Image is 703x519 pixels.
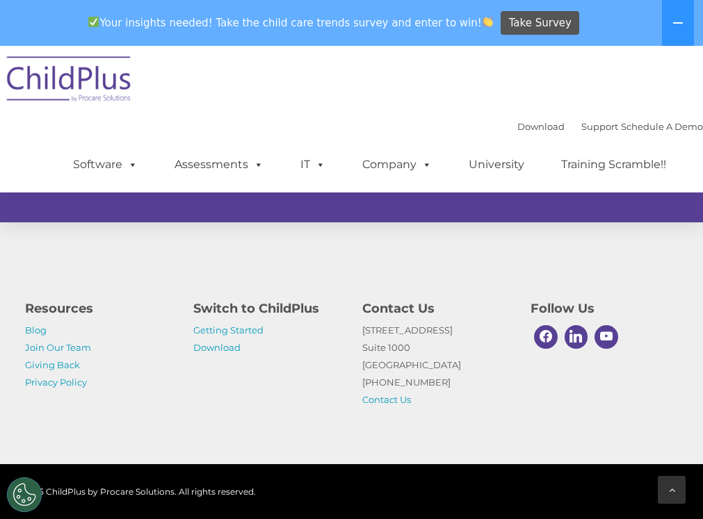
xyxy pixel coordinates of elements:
a: Getting Started [193,324,264,336]
a: Software [59,151,152,179]
a: Youtube [591,322,622,352]
a: University [455,151,538,179]
img: 👏 [483,17,493,27]
a: Join Our Team [25,342,91,353]
a: Training Scramble!! [547,151,680,179]
a: Schedule A Demo [621,121,703,132]
a: Company [348,151,446,179]
h4: Resources [25,299,173,318]
a: Assessments [161,151,277,179]
span: © 2025 ChildPlus by Procare Solutions. All rights reserved. [15,486,256,497]
a: Contact Us [362,394,411,405]
a: Linkedin [561,322,592,352]
h4: Switch to ChildPlus [193,299,341,318]
a: Download [193,342,241,353]
a: Take Survey [501,11,579,35]
span: Your insights needed! Take the child care trends survey and enter to win! [83,9,499,36]
a: Blog [25,324,47,336]
span: Take Survey [509,11,572,35]
font: | [517,121,703,132]
img: ✅ [88,17,99,27]
button: Cookies Settings [7,477,42,512]
a: Privacy Policy [25,377,87,388]
h4: Follow Us [531,299,679,318]
p: [STREET_ADDRESS] Suite 1000 [GEOGRAPHIC_DATA] [PHONE_NUMBER] [362,322,510,409]
a: Support [581,121,618,132]
a: Download [517,121,565,132]
a: IT [286,151,339,179]
a: Giving Back [25,359,80,370]
a: Facebook [531,322,561,352]
h4: Contact Us [362,299,510,318]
